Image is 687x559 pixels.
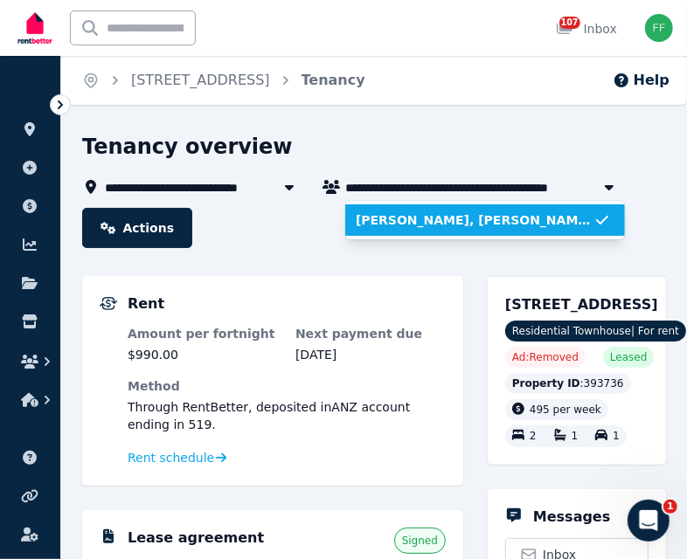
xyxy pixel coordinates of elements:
[128,377,446,395] dt: Method
[131,72,270,88] a: [STREET_ADDRESS]
[559,17,580,29] span: 107
[505,296,658,313] span: [STREET_ADDRESS]
[100,297,117,310] img: Rental Payments
[82,208,192,248] a: Actions
[505,321,686,342] span: Residential Townhouse | For rent
[356,211,593,229] span: [PERSON_NAME], [PERSON_NAME], and [PERSON_NAME]
[645,14,673,42] img: Frank frank@northwardrentals.com.au
[14,6,56,50] img: RentBetter
[610,350,647,364] span: Leased
[530,404,601,416] span: 495 per week
[128,400,410,431] span: Through RentBetter , deposited in ANZ account ending in 519 .
[295,325,446,342] dt: Next payment due
[512,350,579,364] span: Ad: Removed
[128,293,164,314] h5: Rent
[295,346,446,363] dd: [DATE]
[530,431,537,443] span: 2
[613,431,620,443] span: 1
[402,534,438,548] span: Signed
[512,376,580,390] span: Property ID
[82,133,293,161] h1: Tenancy overview
[61,56,386,105] nav: Breadcrumb
[533,507,610,528] h5: Messages
[128,325,278,342] dt: Amount per fortnight
[663,500,677,514] span: 1
[128,528,264,549] h5: Lease agreement
[505,373,631,394] div: : 393736
[556,20,617,38] div: Inbox
[302,72,365,88] a: Tenancy
[572,431,579,443] span: 1
[613,70,670,91] button: Help
[628,500,670,542] iframe: Intercom live chat
[128,449,214,466] span: Rent schedule
[128,346,278,363] dd: $990.00
[128,449,227,466] a: Rent schedule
